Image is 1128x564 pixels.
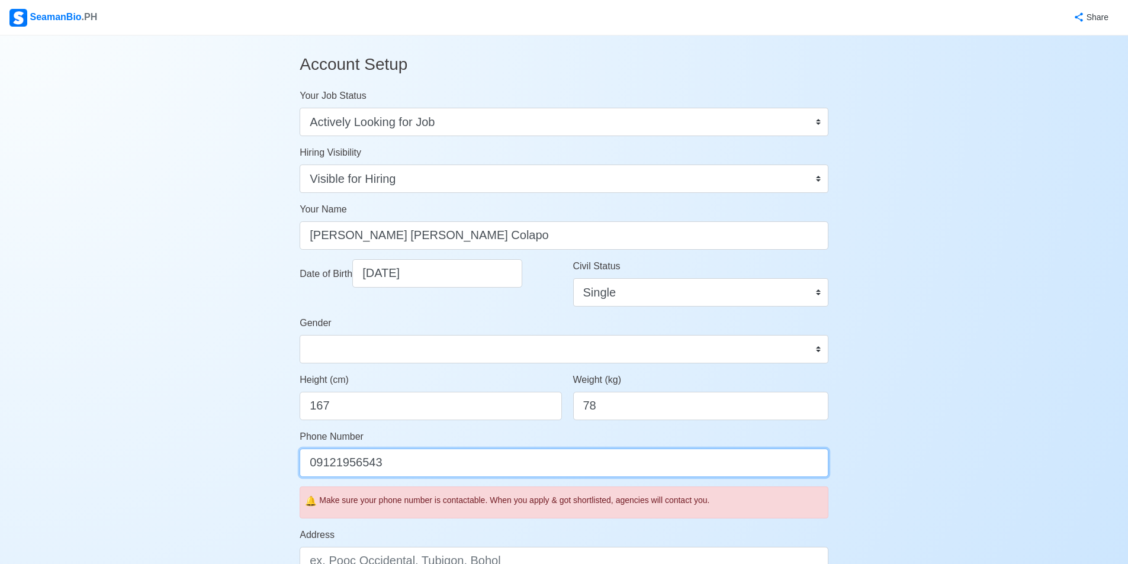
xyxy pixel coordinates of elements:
[573,375,622,385] span: Weight (kg)
[1062,6,1119,29] button: Share
[300,375,349,385] span: Height (cm)
[300,45,828,84] h3: Account Setup
[300,316,331,330] label: Gender
[573,392,828,420] input: ex. 60
[9,9,27,27] img: Logo
[300,147,361,157] span: Hiring Visibility
[300,204,346,214] span: Your Name
[319,494,823,507] div: Make sure your phone number is contactable. When you apply & got shortlisted, agencies will conta...
[573,259,621,273] label: Civil Status
[300,431,364,441] span: Phone Number
[300,392,561,420] input: ex. 163
[300,449,828,477] input: ex. +63 912 345 6789
[300,89,366,103] label: Your Job Status
[82,12,98,22] span: .PH
[305,494,317,508] span: caution
[300,221,828,250] input: Type your name
[300,530,335,540] span: Address
[9,9,97,27] div: SeamanBio
[300,267,352,281] label: Date of Birth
